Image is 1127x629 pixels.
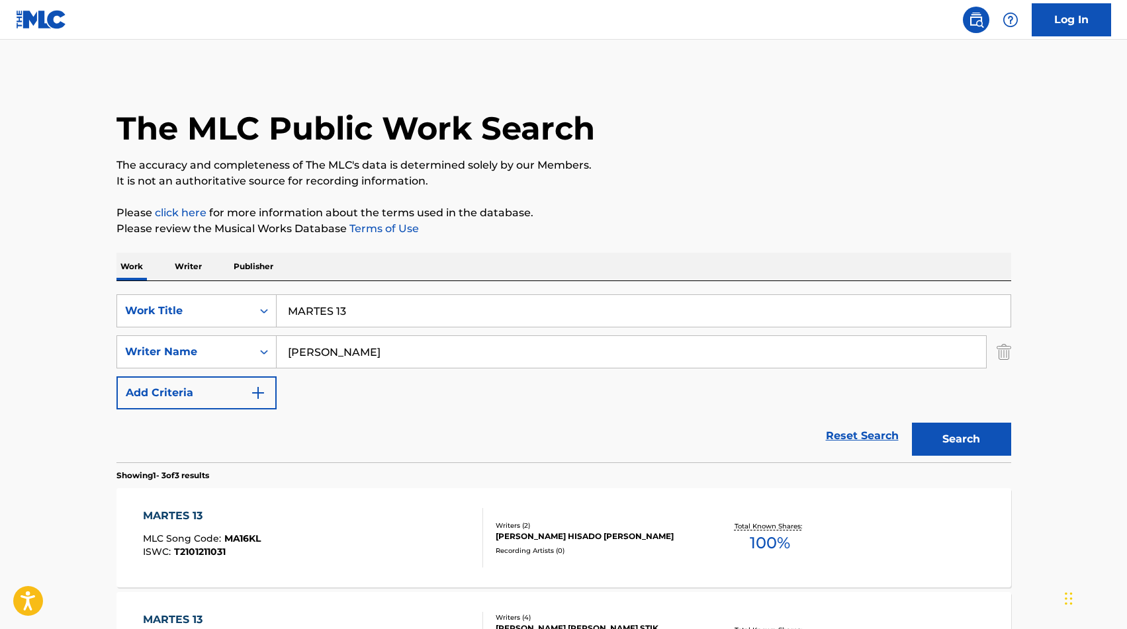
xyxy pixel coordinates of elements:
[224,532,261,544] span: MA16KL
[230,253,277,280] p: Publisher
[912,423,1011,456] button: Search
[116,470,209,482] p: Showing 1 - 3 of 3 results
[347,222,419,235] a: Terms of Use
[143,508,261,524] div: MARTES 13
[125,303,244,319] div: Work Title
[125,344,244,360] div: Writer Name
[968,12,984,28] img: search
[116,221,1011,237] p: Please review the Musical Works Database
[16,10,67,29] img: MLC Logo
[116,488,1011,587] a: MARTES 13MLC Song Code:MA16KLISWC:T2101211031Writers (2)[PERSON_NAME] HISADO [PERSON_NAME]Recordi...
[1032,3,1111,36] a: Log In
[155,206,206,219] a: click here
[997,7,1024,33] div: Help
[116,157,1011,173] p: The accuracy and completeness of The MLC's data is determined solely by our Members.
[171,253,206,280] p: Writer
[143,532,224,544] span: MLC Song Code :
[116,253,147,280] p: Work
[1061,566,1127,629] div: Widget de chat
[116,294,1011,462] form: Search Form
[496,546,696,556] div: Recording Artists ( 0 )
[963,7,989,33] a: Public Search
[116,205,1011,221] p: Please for more information about the terms used in the database.
[174,546,226,558] span: T2101211031
[496,612,696,622] div: Writers ( 4 )
[143,612,265,628] div: MARTES 13
[116,108,595,148] h1: The MLC Public Work Search
[1065,579,1073,618] div: Arrastrar
[1003,12,1018,28] img: help
[250,385,266,401] img: 9d2ae6d4665cec9f34b9.svg
[819,421,905,450] a: Reset Search
[143,546,174,558] span: ISWC :
[116,173,1011,189] p: It is not an authoritative source for recording information.
[997,335,1011,368] img: Delete Criterion
[750,531,790,555] span: 100 %
[496,521,696,530] div: Writers ( 2 )
[496,530,696,542] div: [PERSON_NAME] HISADO [PERSON_NAME]
[1061,566,1127,629] iframe: Chat Widget
[116,376,277,409] button: Add Criteria
[735,521,805,531] p: Total Known Shares:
